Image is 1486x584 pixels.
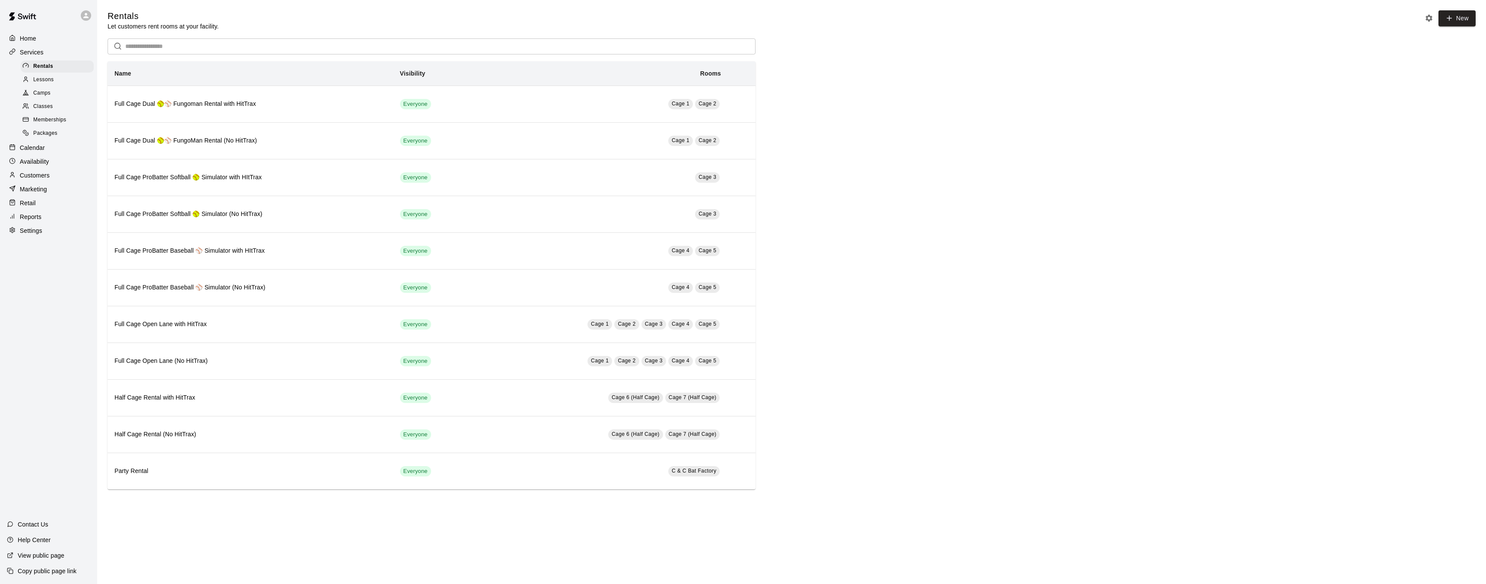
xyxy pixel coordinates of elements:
[645,358,663,364] span: Cage 3
[114,136,386,146] h6: Full Cage Dual 🥎⚾ FungoMan Rental (No HitTrax)
[7,141,90,154] a: Calendar
[699,101,716,107] span: Cage 2
[699,174,716,180] span: Cage 3
[33,116,66,124] span: Memberships
[672,321,689,327] span: Cage 4
[21,114,97,127] a: Memberships
[108,22,219,31] p: Let customers rent rooms at your facility.
[7,46,90,59] a: Services
[114,246,386,256] h6: Full Cage ProBatter Baseball ⚾ Simulator with HItTrax
[400,321,431,329] span: Everyone
[33,102,53,111] span: Classes
[18,520,48,529] p: Contact Us
[591,321,609,327] span: Cage 1
[400,137,431,145] span: Everyone
[20,48,44,57] p: Services
[400,394,431,402] span: Everyone
[114,467,386,476] h6: Party Rental
[20,213,41,221] p: Reports
[20,157,49,166] p: Availability
[21,87,97,100] a: Camps
[400,209,431,219] div: This service is visible to all of your customers
[21,100,97,114] a: Classes
[33,89,51,98] span: Camps
[400,136,431,146] div: This service is visible to all of your customers
[20,143,45,152] p: Calendar
[7,224,90,237] a: Settings
[400,172,431,183] div: This service is visible to all of your customers
[114,173,386,182] h6: Full Cage ProBatter Softball 🥎 Simulator with HItTrax
[400,429,431,440] div: This service is visible to all of your customers
[7,183,90,196] div: Marketing
[20,199,36,207] p: Retail
[33,62,53,71] span: Rentals
[612,394,660,400] span: Cage 6 (Half Cage)
[33,76,54,84] span: Lessons
[400,393,431,403] div: This service is visible to all of your customers
[21,127,94,140] div: Packages
[400,246,431,256] div: This service is visible to all of your customers
[669,394,717,400] span: Cage 7 (Half Cage)
[672,101,689,107] span: Cage 1
[400,247,431,255] span: Everyone
[114,430,386,439] h6: Half Cage Rental (No HitTrax)
[672,284,689,290] span: Cage 4
[400,282,431,293] div: This service is visible to all of your customers
[21,114,94,126] div: Memberships
[21,73,97,86] a: Lessons
[400,431,431,439] span: Everyone
[400,174,431,182] span: Everyone
[400,99,431,109] div: This service is visible to all of your customers
[669,431,717,437] span: Cage 7 (Half Cage)
[672,358,689,364] span: Cage 4
[400,100,431,108] span: Everyone
[699,358,716,364] span: Cage 5
[114,393,386,403] h6: Half Cage Rental with HitTrax
[20,226,42,235] p: Settings
[114,356,386,366] h6: Full Cage Open Lane (No HitTrax)
[591,358,609,364] span: Cage 1
[20,185,47,194] p: Marketing
[672,137,689,143] span: Cage 1
[7,169,90,182] a: Customers
[21,87,94,99] div: Camps
[114,209,386,219] h6: Full Cage ProBatter Softball 🥎 Simulator (No HitTrax)
[114,70,131,77] b: Name
[21,74,94,86] div: Lessons
[21,60,97,73] a: Rentals
[400,467,431,476] span: Everyone
[400,357,431,365] span: Everyone
[618,321,635,327] span: Cage 2
[18,536,51,544] p: Help Center
[400,284,431,292] span: Everyone
[114,283,386,292] h6: Full Cage ProBatter Baseball ⚾ Simulator (No HitTrax)
[18,567,76,575] p: Copy public page link
[7,197,90,209] a: Retail
[21,127,97,140] a: Packages
[700,70,721,77] b: Rooms
[7,155,90,168] a: Availability
[400,356,431,366] div: This service is visible to all of your customers
[699,284,716,290] span: Cage 5
[108,10,219,22] h5: Rentals
[108,61,756,489] table: simple table
[7,210,90,223] a: Reports
[400,466,431,476] div: This service is visible to all of your customers
[18,551,64,560] p: View public page
[20,34,36,43] p: Home
[7,32,90,45] a: Home
[114,320,386,329] h6: Full Cage Open Lane with HitTrax
[672,468,717,474] span: C & C Bat Factory
[20,171,50,180] p: Customers
[699,248,716,254] span: Cage 5
[400,319,431,330] div: This service is visible to all of your customers
[645,321,663,327] span: Cage 3
[612,431,660,437] span: Cage 6 (Half Cage)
